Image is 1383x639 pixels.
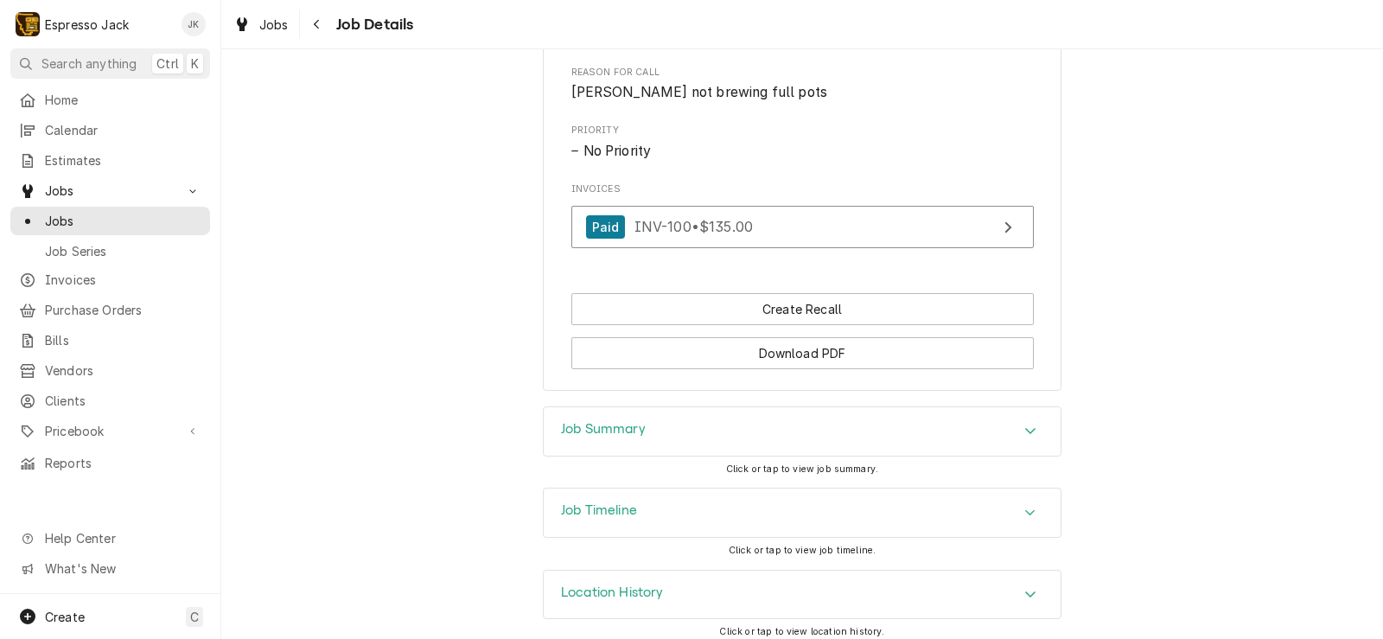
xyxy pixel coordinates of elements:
[10,387,210,415] a: Clients
[543,488,1061,538] div: Job Timeline
[544,489,1061,537] div: Accordion Header
[10,48,210,79] button: Search anythingCtrlK
[544,407,1061,456] div: Accordion Header
[10,449,210,477] a: Reports
[10,146,210,175] a: Estimates
[45,454,201,472] span: Reports
[544,407,1061,456] button: Accordion Details Expand Trigger
[45,422,175,440] span: Pricebook
[719,626,884,637] span: Click or tap to view location history.
[571,182,1034,196] span: Invoices
[571,84,828,100] span: [PERSON_NAME] not brewing full pots
[726,463,878,475] span: Click or tap to view job summary.
[45,361,201,380] span: Vendors
[571,141,1034,162] span: Priority
[634,218,753,235] span: INV-100 • $135.00
[10,356,210,385] a: Vendors
[571,325,1034,369] div: Button Group Row
[571,124,1034,137] span: Priority
[156,54,179,73] span: Ctrl
[544,489,1061,537] button: Accordion Details Expand Trigger
[544,571,1061,619] button: Accordion Details Expand Trigger
[16,12,40,36] div: Espresso Jack's Avatar
[45,301,201,319] span: Purchase Orders
[571,124,1034,161] div: Priority
[226,10,296,39] a: Jobs
[10,554,210,583] a: Go to What's New
[10,326,210,355] a: Bills
[571,182,1034,257] div: Invoices
[10,417,210,445] a: Go to Pricebook
[729,545,876,556] span: Click or tap to view job timeline.
[10,86,210,114] a: Home
[561,585,664,601] h3: Location History
[45,212,201,230] span: Jobs
[571,293,1034,325] button: Create Recall
[45,151,201,169] span: Estimates
[45,529,200,547] span: Help Center
[571,337,1034,369] button: Download PDF
[45,242,201,260] span: Job Series
[191,54,199,73] span: K
[10,116,210,144] a: Calendar
[331,13,414,36] span: Job Details
[45,16,129,34] div: Espresso Jack
[571,66,1034,80] span: Reason For Call
[571,293,1034,325] div: Button Group Row
[543,570,1061,620] div: Location History
[10,207,210,235] a: Jobs
[45,121,201,139] span: Calendar
[45,182,175,200] span: Jobs
[571,293,1034,369] div: Button Group
[561,502,637,519] h3: Job Timeline
[10,265,210,294] a: Invoices
[561,421,646,438] h3: Job Summary
[45,331,201,349] span: Bills
[543,406,1061,457] div: Job Summary
[10,296,210,324] a: Purchase Orders
[303,10,331,38] button: Navigate back
[182,12,206,36] div: Jack Kehoe's Avatar
[190,608,199,626] span: C
[259,16,289,34] span: Jobs
[45,559,200,578] span: What's New
[45,610,85,624] span: Create
[571,206,1034,248] a: View Invoice
[571,141,1034,162] div: No Priority
[45,91,201,109] span: Home
[182,12,206,36] div: JK
[10,176,210,205] a: Go to Jobs
[16,12,40,36] div: E
[586,215,626,239] div: Paid
[45,271,201,289] span: Invoices
[10,237,210,265] a: Job Series
[45,392,201,410] span: Clients
[571,66,1034,103] div: Reason For Call
[41,54,137,73] span: Search anything
[10,524,210,553] a: Go to Help Center
[544,571,1061,619] div: Accordion Header
[571,82,1034,103] span: Reason For Call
